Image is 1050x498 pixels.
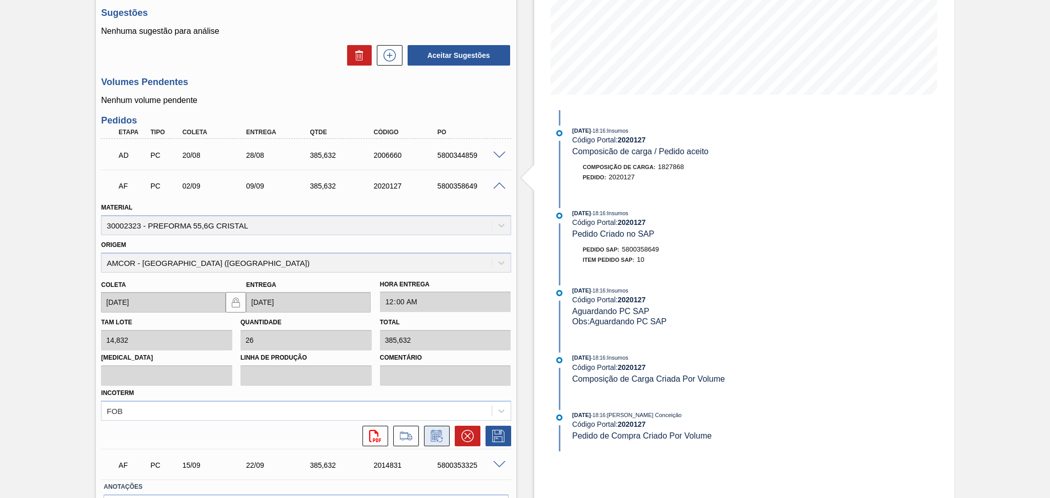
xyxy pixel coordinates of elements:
[609,173,635,181] span: 2020127
[605,355,629,361] span: : Insumos
[244,129,315,136] div: Entrega
[116,175,149,197] div: Aguardando Faturamento
[101,350,232,365] label: [MEDICAL_DATA]
[180,129,252,136] div: Coleta
[572,412,591,418] span: [DATE]
[450,426,480,446] div: Cancelar pedido
[101,292,226,313] input: dd/mm/yyyy
[572,128,591,134] span: [DATE]
[246,292,371,313] input: dd/mm/yyyy
[572,307,649,316] span: Aguardando PC SAP
[572,136,816,144] div: Código Portal:
[307,129,379,136] div: Qtde
[116,144,149,167] div: Aguardando Descarga
[622,245,659,253] span: 5800358649
[591,355,605,361] span: - 18:16
[583,257,635,263] span: Item pedido SAP:
[556,414,562,421] img: atual
[148,461,181,469] div: Pedido de Compra
[572,147,709,156] span: Composicão de carga / Pedido aceito
[618,136,646,144] strong: 2020127
[226,292,246,313] button: locked
[605,412,682,418] span: : [PERSON_NAME] Conceição
[572,210,591,216] span: [DATE]
[388,426,419,446] div: Ir para Composição de Carga
[357,426,388,446] div: Abrir arquivo PDF
[618,296,646,304] strong: 2020127
[556,357,562,363] img: atual
[572,296,816,304] div: Código Portal:
[591,288,605,294] span: - 18:16
[371,461,443,469] div: 2014831
[107,406,123,415] div: FOB
[118,461,147,469] p: AF
[480,426,511,446] div: Salvar Pedido
[148,151,181,159] div: Pedido de Compra
[556,213,562,219] img: atual
[180,151,252,159] div: 20/08/2025
[244,461,315,469] div: 22/09/2025
[572,420,816,428] div: Código Portal:
[572,218,816,226] div: Código Portal:
[572,287,591,294] span: [DATE]
[605,128,629,134] span: : Insumos
[591,128,605,134] span: - 18:16
[307,151,379,159] div: 385,632
[435,461,507,469] div: 5800353325
[180,182,252,190] div: 02/09/2025
[572,363,816,371] div: Código Portal:
[572,375,725,383] span: Composição de Carga Criada Por Volume
[240,319,281,326] label: Quantidade
[618,218,646,226] strong: 2020127
[101,319,132,326] label: Tam lote
[101,96,511,105] p: Nenhum volume pendente
[148,182,181,190] div: Pedido de Compra
[618,420,646,428] strong: 2020127
[572,431,712,440] span: Pedido de Compra Criado Por Volume
[572,355,591,361] span: [DATE]
[618,363,646,371] strong: 2020127
[572,230,654,238] span: Pedido Criado no SAP
[419,426,450,446] div: Informar alteração no pedido
[148,129,181,136] div: Tipo
[118,151,147,159] p: AD
[104,480,508,494] label: Anotações
[408,45,510,66] button: Aceitar Sugestões
[101,77,511,88] h3: Volumes Pendentes
[307,182,379,190] div: 385,632
[101,204,132,211] label: Material
[435,182,507,190] div: 5800358649
[583,164,656,170] span: Composição de Carga :
[240,350,372,365] label: Linha de Produção
[591,412,605,418] span: - 18:16
[116,454,149,476] div: Aguardando Faturamento
[605,287,629,294] span: : Insumos
[583,246,620,253] span: Pedido SAP:
[116,129,149,136] div: Etapa
[583,174,607,180] span: Pedido :
[230,296,242,308] img: locked
[371,151,443,159] div: 2006660
[556,290,562,296] img: atual
[101,281,126,288] label: Coleta
[101,27,511,36] p: Nenhuma sugestão para análise
[246,281,276,288] label: Entrega
[605,210,629,216] span: : Insumos
[180,461,252,469] div: 15/09/2025
[591,211,605,216] span: - 18:16
[101,115,511,126] h3: Pedidos
[307,461,379,469] div: 385,632
[372,45,402,66] div: Nova sugestão
[402,44,511,67] div: Aceitar Sugestões
[556,130,562,136] img: atual
[380,350,511,365] label: Comentário
[435,151,507,159] div: 5800344859
[244,182,315,190] div: 09/09/2025
[637,256,644,263] span: 10
[572,317,667,326] span: Obs: Aguardando PC SAP
[118,182,147,190] p: AF
[371,182,443,190] div: 2020127
[101,389,134,397] label: Incoterm
[658,163,684,171] span: 1827868
[101,241,126,248] label: Origem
